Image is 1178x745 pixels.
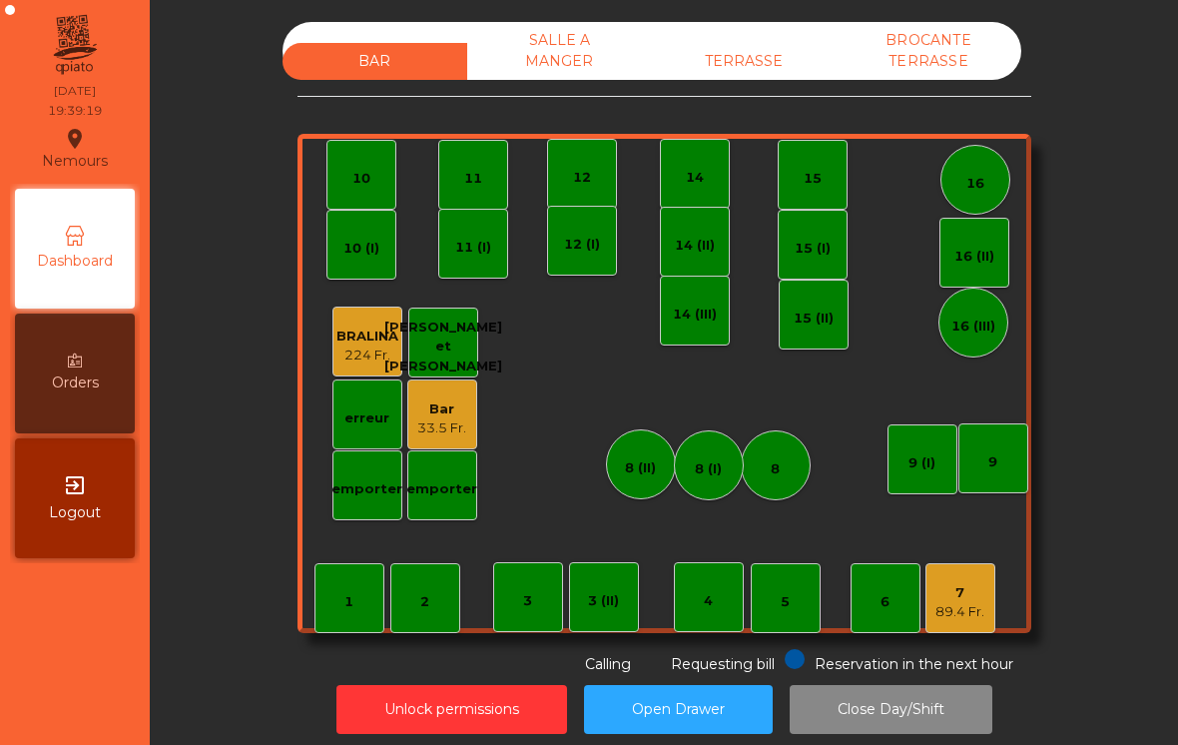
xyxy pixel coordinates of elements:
div: 12 (I) [564,235,600,255]
div: Bar [417,399,466,419]
div: 14 (II) [675,236,715,256]
i: location_on [63,127,87,151]
button: Close Day/Shift [790,685,992,734]
div: BAR [283,43,467,80]
div: 2 [420,592,429,612]
span: Logout [49,502,101,523]
div: 10 (I) [343,239,379,259]
button: Open Drawer [584,685,773,734]
div: BROCANTE TERRASSE [837,22,1021,80]
span: Calling [585,655,631,673]
div: 15 [804,169,822,189]
div: 6 [881,592,889,612]
div: emporter [331,479,402,499]
div: 16 (III) [951,317,995,337]
div: BRALINA [336,327,398,347]
span: Orders [52,372,99,393]
span: Dashboard [37,251,113,272]
div: 15 (II) [794,309,834,329]
div: 4 [704,591,713,611]
div: 16 [966,174,984,194]
div: 3 (II) [588,591,619,611]
div: 15 (I) [795,239,831,259]
div: 9 (I) [908,453,935,473]
div: erreur [344,408,389,428]
div: 14 [686,168,704,188]
i: exit_to_app [63,473,87,497]
img: qpiato [50,10,99,80]
div: 8 [771,459,780,479]
div: emporter [406,479,477,499]
div: 1 [344,592,353,612]
div: 10 [352,169,370,189]
div: TERRASSE [652,43,837,80]
div: 224 Fr. [336,346,398,366]
div: 12 [573,168,591,188]
span: Requesting bill [671,655,775,673]
div: [DATE] [54,82,96,100]
span: Reservation in the next hour [815,655,1013,673]
div: 5 [781,592,790,612]
div: 8 (II) [625,458,656,478]
div: 3 [523,591,532,611]
div: 11 (I) [455,238,491,258]
div: 33.5 Fr. [417,418,466,438]
div: Nemours [42,124,108,174]
button: Unlock permissions [336,685,567,734]
div: 8 (I) [695,459,722,479]
div: 9 [988,452,997,472]
div: 7 [935,583,984,603]
div: 16 (II) [954,247,994,267]
div: 89.4 Fr. [935,602,984,622]
div: 19:39:19 [48,102,102,120]
div: 11 [464,169,482,189]
div: SALLE A MANGER [467,22,652,80]
div: [PERSON_NAME] et [PERSON_NAME] [384,318,502,376]
div: 14 (III) [673,305,717,325]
